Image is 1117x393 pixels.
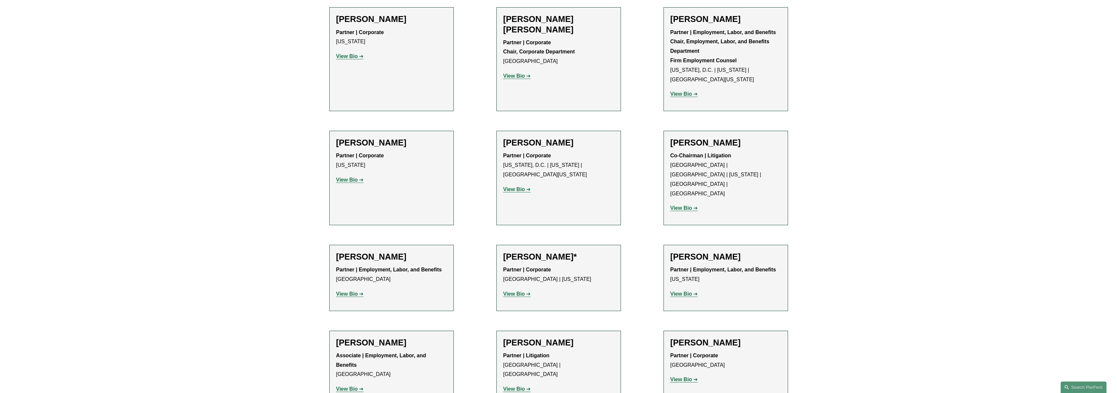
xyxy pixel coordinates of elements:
strong: Partner | Corporate [336,29,384,35]
strong: Partner | Corporate [503,40,551,45]
strong: View Bio [670,377,692,382]
a: View Bio [503,73,531,79]
h2: [PERSON_NAME] [336,14,447,24]
h2: [PERSON_NAME] [PERSON_NAME] [503,14,614,34]
strong: View Bio [670,205,692,211]
a: Search this site [1061,382,1107,393]
h2: [PERSON_NAME]* [503,252,614,262]
strong: View Bio [670,291,692,297]
p: [GEOGRAPHIC_DATA] | [GEOGRAPHIC_DATA] | [US_STATE] | [GEOGRAPHIC_DATA] | [GEOGRAPHIC_DATA] [670,151,781,198]
strong: View Bio [670,91,692,97]
h2: [PERSON_NAME] [670,252,781,262]
h2: [PERSON_NAME] [670,338,781,348]
h2: [PERSON_NAME] [336,338,447,348]
p: [US_STATE] [336,28,447,47]
strong: View Bio [503,291,525,297]
strong: View Bio [503,187,525,192]
h2: [PERSON_NAME] [670,138,781,148]
strong: View Bio [503,73,525,79]
h2: [PERSON_NAME] [503,338,614,348]
strong: Partner | Corporate [503,153,551,158]
strong: View Bio [336,291,358,297]
a: View Bio [336,291,364,297]
strong: Chair, Corporate Department [503,49,575,54]
strong: Partner | Corporate [503,267,551,272]
a: View Bio [503,187,531,192]
strong: View Bio [336,53,358,59]
p: [GEOGRAPHIC_DATA] [336,351,447,379]
strong: Partner | Employment, Labor, and Benefits Chair, Employment, Labor, and Benefits Department Firm ... [670,29,776,63]
a: View Bio [670,91,698,97]
strong: View Bio [336,386,358,392]
strong: View Bio [336,177,358,183]
p: [US_STATE], D.C. | [US_STATE] | [GEOGRAPHIC_DATA][US_STATE] [503,151,614,179]
p: [US_STATE], D.C. | [US_STATE] | [GEOGRAPHIC_DATA][US_STATE] [670,28,781,85]
h2: [PERSON_NAME] [503,138,614,148]
p: [US_STATE] [670,265,781,284]
p: [GEOGRAPHIC_DATA] [336,265,447,284]
a: View Bio [503,291,531,297]
strong: Partner | Litigation [503,353,549,358]
p: [GEOGRAPHIC_DATA] | [US_STATE] [503,265,614,284]
a: View Bio [336,177,364,183]
strong: Associate | Employment, Labor, and Benefits [336,353,428,368]
strong: Co-Chairman | Litigation [670,153,731,158]
a: View Bio [670,291,698,297]
a: View Bio [336,53,364,59]
a: View Bio [670,377,698,382]
a: View Bio [503,386,531,392]
h2: [PERSON_NAME] [670,14,781,24]
p: [GEOGRAPHIC_DATA] [503,38,614,66]
strong: Partner | Corporate [336,153,384,158]
p: [GEOGRAPHIC_DATA] | [GEOGRAPHIC_DATA] [503,351,614,379]
h2: [PERSON_NAME] [336,252,447,262]
a: View Bio [336,386,364,392]
p: [US_STATE] [336,151,447,170]
strong: View Bio [503,386,525,392]
h2: [PERSON_NAME] [336,138,447,148]
a: View Bio [670,205,698,211]
p: [GEOGRAPHIC_DATA] [670,351,781,370]
strong: Partner | Corporate [670,353,718,358]
strong: Partner | Employment, Labor, and Benefits [670,267,776,272]
strong: Partner | Employment, Labor, and Benefits [336,267,442,272]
